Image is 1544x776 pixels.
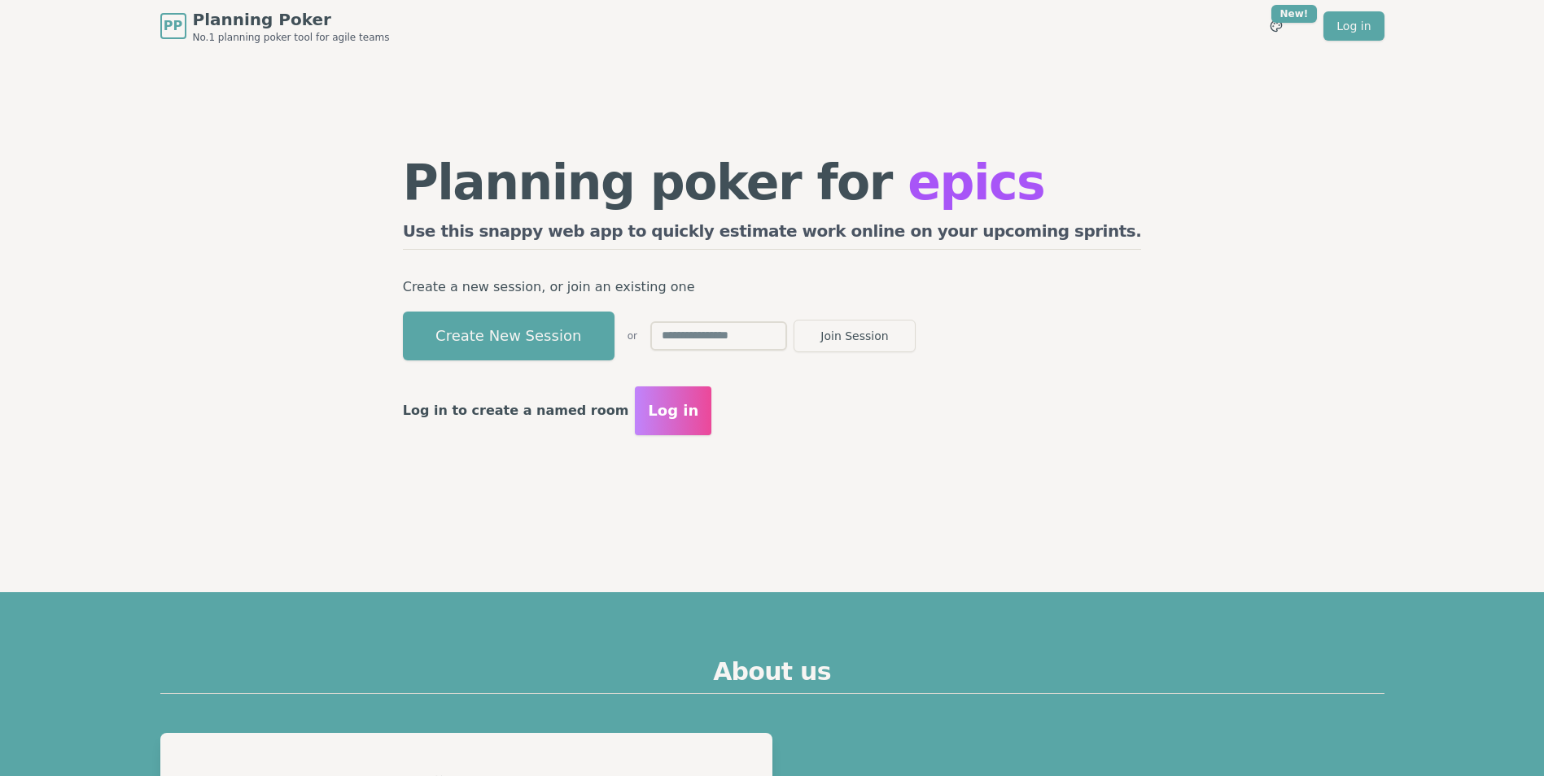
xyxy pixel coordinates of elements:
[908,154,1044,211] span: epics
[403,399,629,422] p: Log in to create a named room
[794,320,916,352] button: Join Session
[403,276,1142,299] p: Create a new session, or join an existing one
[193,31,390,44] span: No.1 planning poker tool for agile teams
[628,329,637,342] span: or
[160,8,390,44] a: PPPlanning PokerNo.1 planning poker tool for agile teams
[1323,11,1384,41] a: Log in
[403,220,1142,250] h2: Use this snappy web app to quickly estimate work online on your upcoming sprints.
[1271,5,1318,23] div: New!
[1262,11,1291,41] button: New!
[403,312,615,360] button: Create New Session
[193,8,390,31] span: Planning Poker
[403,158,1142,207] h1: Planning poker for
[648,399,698,422] span: Log in
[160,657,1384,694] h2: About us
[164,16,182,36] span: PP
[635,386,711,435] button: Log in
